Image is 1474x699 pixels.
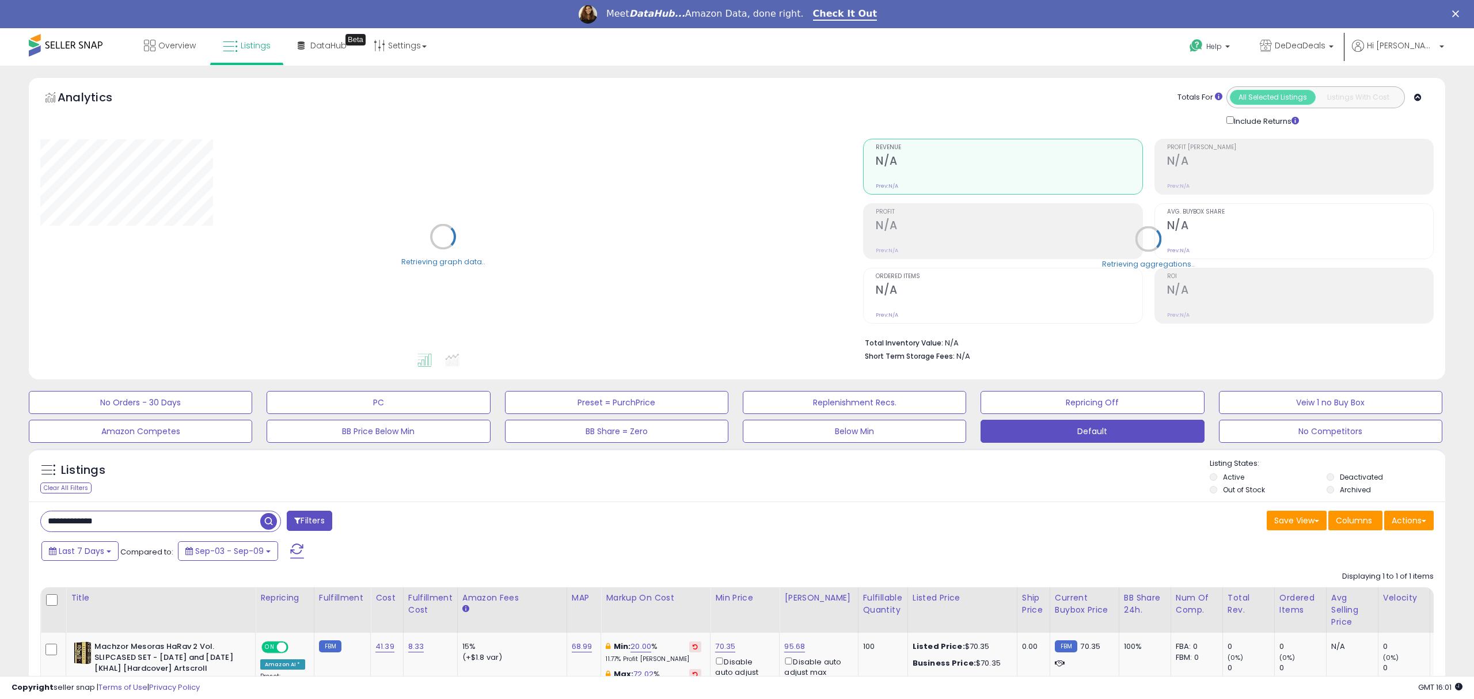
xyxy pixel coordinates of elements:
[1176,652,1214,663] div: FBM: 0
[633,668,654,680] a: 72.02
[1331,592,1373,628] div: Avg Selling Price
[1279,653,1296,662] small: (0%)
[606,592,705,604] div: Markup on Cost
[401,257,485,267] div: Retrieving graph data..
[375,641,394,652] a: 41.39
[743,420,966,443] button: Below Min
[1383,592,1425,604] div: Velocity
[462,652,558,663] div: (+$1.8 var)
[606,669,701,690] div: %
[41,541,119,561] button: Last 7 Days
[1336,515,1372,526] span: Columns
[74,641,92,664] img: 51uJZcsZsFL._SL40_.jpg
[1228,641,1274,652] div: 0
[1279,592,1321,616] div: Ordered Items
[1177,92,1222,103] div: Totals For
[1342,571,1434,582] div: Displaying 1 to 1 of 1 items
[1180,30,1241,66] a: Help
[61,462,105,478] h5: Listings
[241,40,271,51] span: Listings
[715,655,770,689] div: Disable auto adjust min
[1228,663,1274,673] div: 0
[913,658,976,668] b: Business Price:
[287,643,305,652] span: OFF
[58,89,135,108] h5: Analytics
[135,28,204,63] a: Overview
[1223,472,1244,482] label: Active
[462,641,558,652] div: 15%
[572,592,597,604] div: MAP
[1022,592,1045,616] div: Ship Price
[1383,641,1430,652] div: 0
[260,673,305,698] div: Preset:
[1228,592,1270,616] div: Total Rev.
[375,592,398,604] div: Cost
[310,40,347,51] span: DataHub
[214,28,279,63] a: Listings
[195,545,264,557] span: Sep-03 - Sep-09
[1279,641,1326,652] div: 0
[178,541,278,561] button: Sep-03 - Sep-09
[1418,682,1462,693] span: 2025-09-17 16:01 GMT
[12,682,54,693] strong: Copyright
[606,655,701,663] p: 11.77% Profit [PERSON_NAME]
[1340,485,1371,495] label: Archived
[12,682,200,693] div: seller snap | |
[94,641,234,687] b: Machzor Mesoras HaRav 2 Vol. SLIPCASED SET - [DATE] and [DATE] [KHAL] [Hardcover] Artscroll Mesorah
[1383,653,1399,662] small: (0%)
[1267,511,1327,530] button: Save View
[408,592,453,616] div: Fulfillment Cost
[29,420,252,443] button: Amazon Competes
[606,641,701,663] div: %
[1384,511,1434,530] button: Actions
[98,682,147,693] a: Terms of Use
[1124,641,1162,652] div: 100%
[1275,40,1325,51] span: DeDeaDeals
[462,604,469,614] small: Amazon Fees.
[1218,114,1313,127] div: Include Returns
[1102,259,1195,269] div: Retrieving aggregations..
[1176,641,1214,652] div: FBA: 0
[572,641,592,652] a: 68.99
[1331,641,1369,652] div: N/A
[715,641,735,652] a: 70.35
[715,592,774,604] div: Min Price
[1367,40,1436,51] span: Hi [PERSON_NAME]
[505,391,728,414] button: Preset = PurchPrice
[267,391,490,414] button: PC
[784,641,805,652] a: 95.68
[1124,592,1166,616] div: BB Share 24h.
[743,391,966,414] button: Replenishment Recs.
[1230,90,1316,105] button: All Selected Listings
[287,511,332,531] button: Filters
[40,483,92,493] div: Clear All Filters
[29,391,252,414] button: No Orders - 30 Days
[1352,40,1444,66] a: Hi [PERSON_NAME]
[606,8,804,20] div: Meet Amazon Data, done right.
[863,592,903,616] div: Fulfillable Quantity
[630,641,651,652] a: 20.00
[1080,641,1100,652] span: 70.35
[319,640,341,652] small: FBM
[1340,472,1383,482] label: Deactivated
[1251,28,1342,66] a: DeDeaDeals
[462,592,562,604] div: Amazon Fees
[1219,391,1442,414] button: Veiw 1 no Buy Box
[345,34,366,45] div: Tooltip anchor
[1279,663,1326,673] div: 0
[408,641,424,652] a: 8.33
[1452,10,1464,17] div: Close
[1223,485,1265,495] label: Out of Stock
[149,682,200,693] a: Privacy Policy
[505,420,728,443] button: BB Share = Zero
[784,655,849,678] div: Disable auto adjust max
[579,5,597,24] img: Profile image for Georgie
[1228,653,1244,662] small: (0%)
[267,420,490,443] button: BB Price Below Min
[365,28,435,63] a: Settings
[260,592,309,604] div: Repricing
[263,643,277,652] span: ON
[1189,39,1203,53] i: Get Help
[1219,420,1442,443] button: No Competitors
[59,545,104,557] span: Last 7 Days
